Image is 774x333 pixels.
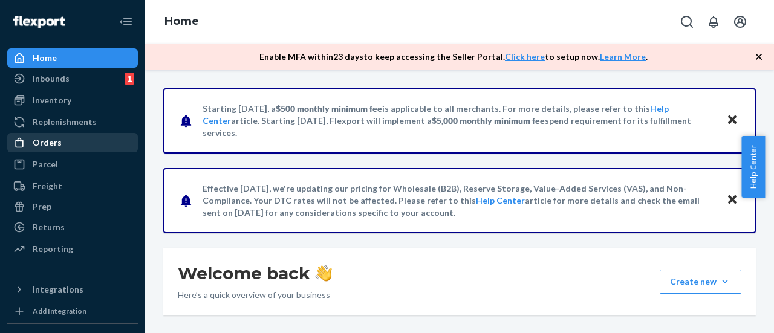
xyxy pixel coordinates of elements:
img: hand-wave emoji [315,265,332,282]
a: Replenishments [7,112,138,132]
div: 1 [125,73,134,85]
div: Replenishments [33,116,97,128]
a: Returns [7,218,138,237]
a: Add Integration [7,304,138,318]
h1: Welcome back [178,262,332,284]
button: Open notifications [701,10,726,34]
a: Home [164,15,199,28]
button: Integrations [7,280,138,299]
div: Parcel [33,158,58,170]
a: Orders [7,133,138,152]
div: Orders [33,137,62,149]
a: Inbounds1 [7,69,138,88]
img: Flexport logo [13,16,65,28]
div: Inbounds [33,73,70,85]
div: Reporting [33,243,73,255]
button: Open account menu [728,10,752,34]
button: Close Navigation [114,10,138,34]
div: Add Integration [33,306,86,316]
div: Home [33,52,57,64]
a: Prep [7,197,138,216]
a: Parcel [7,155,138,174]
p: Enable MFA within 23 days to keep accessing the Seller Portal. to setup now. . [259,51,648,63]
a: Freight [7,176,138,196]
a: Reporting [7,239,138,259]
div: Freight [33,180,62,192]
a: Home [7,48,138,68]
p: Effective [DATE], we're updating our pricing for Wholesale (B2B), Reserve Storage, Value-Added Se... [203,183,715,219]
p: Here’s a quick overview of your business [178,289,332,301]
div: Inventory [33,94,71,106]
ol: breadcrumbs [155,4,209,39]
span: $5,000 monthly minimum fee [432,115,545,126]
button: Help Center [741,136,765,198]
div: Returns [33,221,65,233]
button: Close [724,112,740,129]
a: Help Center [476,195,525,205]
button: Create new [660,270,741,294]
button: Close [724,192,740,209]
a: Inventory [7,91,138,110]
button: Open Search Box [675,10,699,34]
span: $500 monthly minimum fee [276,103,382,114]
a: Learn More [600,51,646,62]
a: Click here [505,51,545,62]
p: Starting [DATE], a is applicable to all merchants. For more details, please refer to this article... [203,103,715,139]
div: Integrations [33,283,83,296]
div: Prep [33,201,51,213]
